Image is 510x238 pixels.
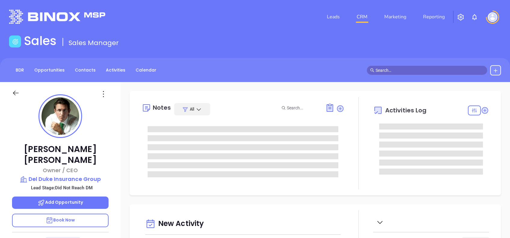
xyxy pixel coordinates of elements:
img: iconNotification [471,14,478,21]
span: Add Opportunity [38,199,83,205]
a: Calendar [132,65,160,75]
input: Search… [376,67,484,74]
span: search [370,68,374,72]
span: Book Now [46,217,75,223]
p: Lead Stage: Did Not Reach DM [15,184,109,192]
a: Contacts [71,65,99,75]
a: Marketing [382,11,409,23]
a: Opportunities [31,65,68,75]
h1: Sales [24,34,57,48]
span: All [190,106,194,112]
p: [PERSON_NAME] [PERSON_NAME] [12,144,109,166]
a: BDR [12,65,28,75]
img: user [488,12,497,22]
img: iconSetting [457,14,464,21]
div: Notes [153,105,171,111]
a: CRM [354,11,370,23]
a: Leads [324,11,342,23]
span: Activities Log [385,107,426,113]
span: Sales Manager [69,38,119,47]
p: Owner / CEO [12,166,109,174]
div: New Activity [145,216,341,232]
img: profile-user [41,97,79,135]
a: Reporting [421,11,447,23]
a: Del Duke Insurance Group [12,175,109,183]
a: Activities [102,65,129,75]
input: Search... [287,105,319,111]
img: logo [9,10,105,24]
